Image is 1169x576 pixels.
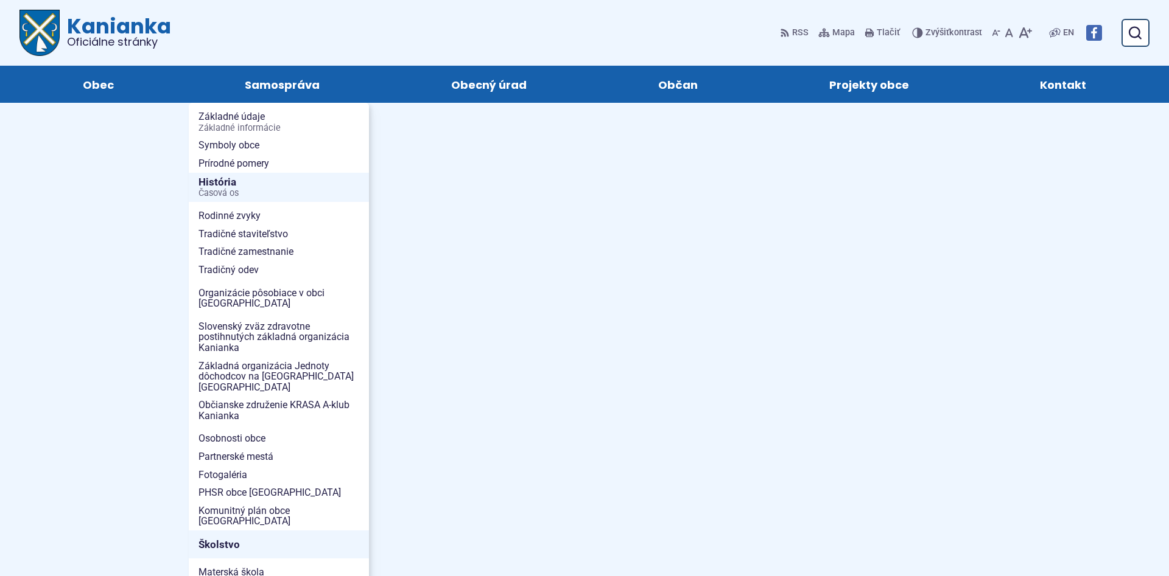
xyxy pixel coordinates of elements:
[192,66,374,103] a: Samospráva
[780,20,811,46] a: RSS
[1086,25,1102,41] img: Prejsť na Facebook stránku
[189,225,369,243] a: Tradičné staviteľstvo
[198,123,359,133] span: Základné informácie
[451,66,527,103] span: Obecný úrad
[189,243,369,261] a: Tradičné zamestnanie
[19,10,171,56] a: Logo Kanianka, prejsť na domovskú stránku.
[60,16,171,47] span: Kanianka
[189,284,369,313] a: Organizácie pôsobiace v obci [GEOGRAPHIC_DATA]
[83,66,114,103] span: Obec
[398,66,580,103] a: Obecný úrad
[198,484,359,502] span: PHSR obce [GEOGRAPHIC_DATA]
[198,136,359,154] span: Symboly obce
[816,20,857,46] a: Mapa
[29,66,167,103] a: Obec
[189,466,369,484] a: Fotogaléria
[19,10,60,56] img: Prejsť na domovskú stránku
[189,136,369,154] a: Symboly obce
[198,154,359,173] span: Prírodné pomery
[198,448,359,466] span: Partnerské mestá
[912,20,985,46] button: Zvýšiťkontrast
[862,20,902,46] button: Tlačiť
[189,108,369,136] a: Základné údajeZákladné informácie
[198,535,359,554] span: Školstvo
[1061,26,1076,40] a: EN
[1040,66,1086,103] span: Kontakt
[198,108,359,136] span: Základné údaje
[776,66,963,103] a: Projekty obce
[189,154,369,173] a: Prírodné pomery
[198,502,359,530] span: Komunitný plán obce [GEOGRAPHIC_DATA]
[198,396,359,425] span: Občianske združenie KRASA A-klub Kanianka
[925,28,982,38] span: kontrast
[658,66,698,103] span: Občan
[189,502,369,530] a: Komunitný plán obce [GEOGRAPHIC_DATA]
[198,173,359,203] span: História
[198,466,359,484] span: Fotogaléria
[198,284,359,313] span: Organizácie pôsobiace v obci [GEOGRAPHIC_DATA]
[198,207,359,225] span: Rodinné zvyky
[189,357,369,397] a: Základná organizácia Jednoty dôchodcov na [GEOGRAPHIC_DATA] [GEOGRAPHIC_DATA]
[189,429,369,448] a: Osobnosti obce
[925,27,949,38] span: Zvýšiť
[189,261,369,279] a: Tradičný odev
[67,36,171,47] span: Oficiálne stránky
[198,243,359,261] span: Tradičné zamestnanie
[189,173,369,203] a: HistóriaČasová os
[198,429,359,448] span: Osobnosti obce
[189,484,369,502] a: PHSR obce [GEOGRAPHIC_DATA]
[1063,26,1074,40] span: EN
[792,26,809,40] span: RSS
[877,28,900,38] span: Tlačiť
[989,20,1003,46] button: Zmenšiť veľkosť písma
[245,66,320,103] span: Samospráva
[829,66,909,103] span: Projekty obce
[198,225,359,243] span: Tradičné staviteľstvo
[198,357,359,397] span: Základná organizácia Jednoty dôchodcov na [GEOGRAPHIC_DATA] [GEOGRAPHIC_DATA]
[189,317,369,357] a: Slovenský zväz zdravotne postihnutých základná organizácia Kanianka
[986,66,1140,103] a: Kontakt
[189,396,369,425] a: Občianske združenie KRASA A-klub Kanianka
[1016,20,1034,46] button: Zväčšiť veľkosť písma
[189,530,369,558] a: Školstvo
[198,189,359,198] span: Časová os
[189,448,369,466] a: Partnerské mestá
[605,66,751,103] a: Občan
[198,261,359,279] span: Tradičný odev
[198,317,359,357] span: Slovenský zväz zdravotne postihnutých základná organizácia Kanianka
[189,207,369,225] a: Rodinné zvyky
[832,26,855,40] span: Mapa
[1003,20,1016,46] button: Nastaviť pôvodnú veľkosť písma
